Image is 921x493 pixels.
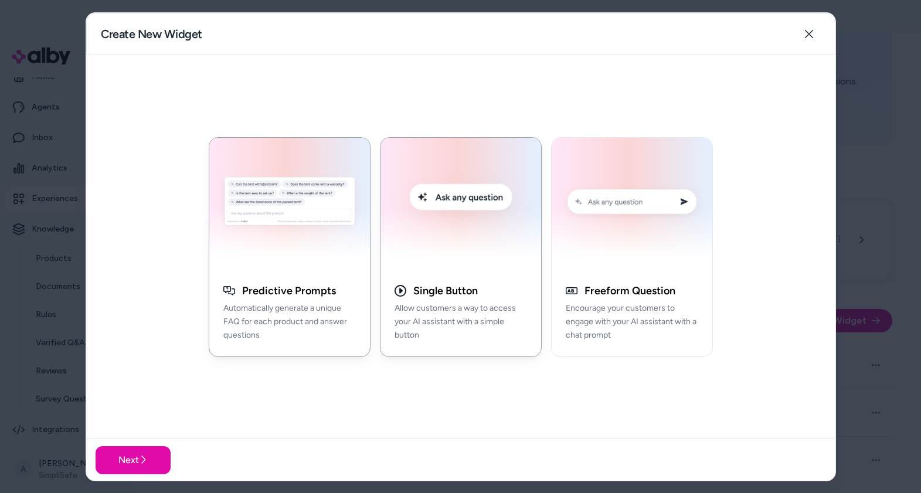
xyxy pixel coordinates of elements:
h3: Single Button [413,284,478,297]
h3: Freeform Question [584,284,675,297]
p: Encourage your customers to engage with your AI assistant with a chat prompt [566,302,698,342]
h3: Predictive Prompts [242,284,336,297]
img: Conversation Prompt Example [559,144,705,263]
h2: Create New Widget [101,26,202,42]
p: Allow customers a way to access your AI assistant with a simple button [395,302,527,342]
img: Single Button Embed Example [388,144,534,263]
button: Conversation Prompt ExampleFreeform QuestionEncourage your customers to engage with your AI assis... [551,137,713,356]
button: Single Button Embed ExampleSingle ButtonAllow customers a way to access your AI assistant with a ... [380,137,542,356]
img: Generative Q&A Example [216,144,363,263]
button: Generative Q&A ExamplePredictive PromptsAutomatically generate a unique FAQ for each product and ... [209,137,371,356]
p: Automatically generate a unique FAQ for each product and answer questions [223,302,356,342]
button: Next [96,446,171,474]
